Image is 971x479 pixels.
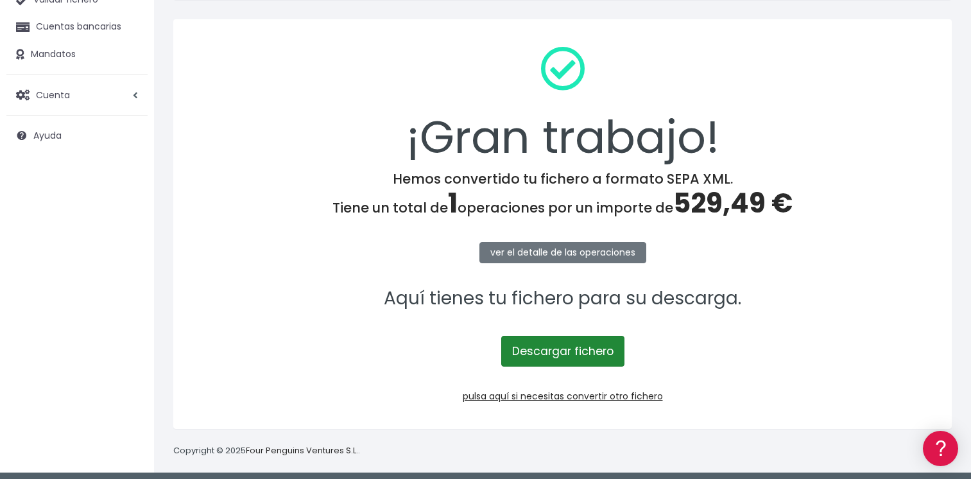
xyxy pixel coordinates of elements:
a: Ayuda [6,122,148,149]
a: ver el detalle de las operaciones [479,242,646,263]
a: POWERED BY ENCHANT [176,370,247,382]
a: Four Penguins Ventures S.L. [246,444,358,457]
a: General [13,275,244,295]
a: pulsa aquí si necesitas convertir otro fichero [463,390,663,403]
span: 1 [448,184,458,222]
div: Facturación [13,255,244,267]
a: Mandatos [6,41,148,68]
button: Contáctanos [13,344,244,366]
a: API [13,328,244,348]
span: 529,49 € [673,184,793,222]
a: Descargar fichero [501,336,624,367]
span: Ayuda [33,129,62,142]
p: Aquí tienes tu fichero para su descarga. [190,284,935,313]
div: ¡Gran trabajo! [190,36,935,171]
h4: Hemos convertido tu fichero a formato SEPA XML. Tiene un total de operaciones por un importe de [190,171,935,220]
a: Cuenta [6,82,148,109]
a: Cuentas bancarias [6,13,148,40]
a: Problemas habituales [13,182,244,202]
p: Copyright © 2025 . [173,444,360,458]
a: Formatos [13,162,244,182]
div: Información general [13,89,244,101]
a: Información general [13,109,244,129]
a: Perfiles de empresas [13,222,244,242]
div: Programadores [13,308,244,320]
span: Cuenta [36,88,70,101]
div: Convertir ficheros [13,142,244,154]
a: Videotutoriales [13,202,244,222]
